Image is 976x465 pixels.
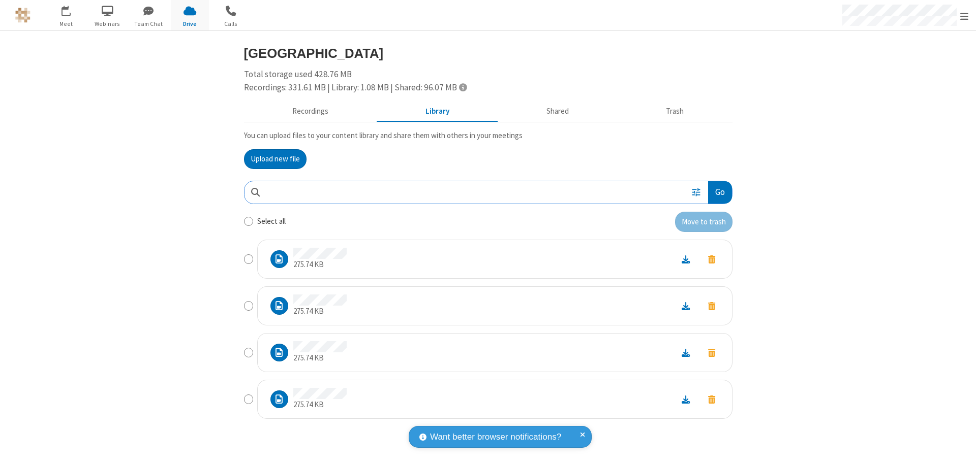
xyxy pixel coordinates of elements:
[498,102,618,121] button: Shared during meetings
[673,393,699,405] a: Download file
[244,81,733,94] div: Recordings: 331.61 MB | Library: 1.08 MB | Shared: 96.07 MB
[673,253,699,265] a: Download file
[708,181,731,204] button: Go
[244,68,733,94] div: Total storage used 428.76 MB
[244,149,307,170] button: Upload new file
[618,102,733,121] button: Trash
[430,430,561,444] span: Want better browser notifications?
[257,216,286,227] label: Select all
[171,19,209,28] span: Drive
[293,399,347,411] p: 275.74 KB
[88,19,127,28] span: Webinars
[293,306,347,317] p: 275.74 KB
[699,299,724,313] button: Move to trash
[244,46,733,60] h3: [GEOGRAPHIC_DATA]
[293,352,347,364] p: 275.74 KB
[69,6,75,13] div: 1
[293,259,347,271] p: 275.74 KB
[673,347,699,358] a: Download file
[377,102,498,121] button: Content library
[699,392,724,406] button: Move to trash
[699,346,724,359] button: Move to trash
[675,212,733,232] button: Move to trash
[47,19,85,28] span: Meet
[459,83,467,91] span: Totals displayed include files that have been moved to the trash.
[951,439,968,458] iframe: Chat
[212,19,250,28] span: Calls
[15,8,30,23] img: QA Selenium DO NOT DELETE OR CHANGE
[244,130,733,142] p: You can upload files to your content library and share them with others in your meetings
[699,252,724,266] button: Move to trash
[130,19,168,28] span: Team Chat
[673,300,699,312] a: Download file
[244,102,377,121] button: Recorded meetings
